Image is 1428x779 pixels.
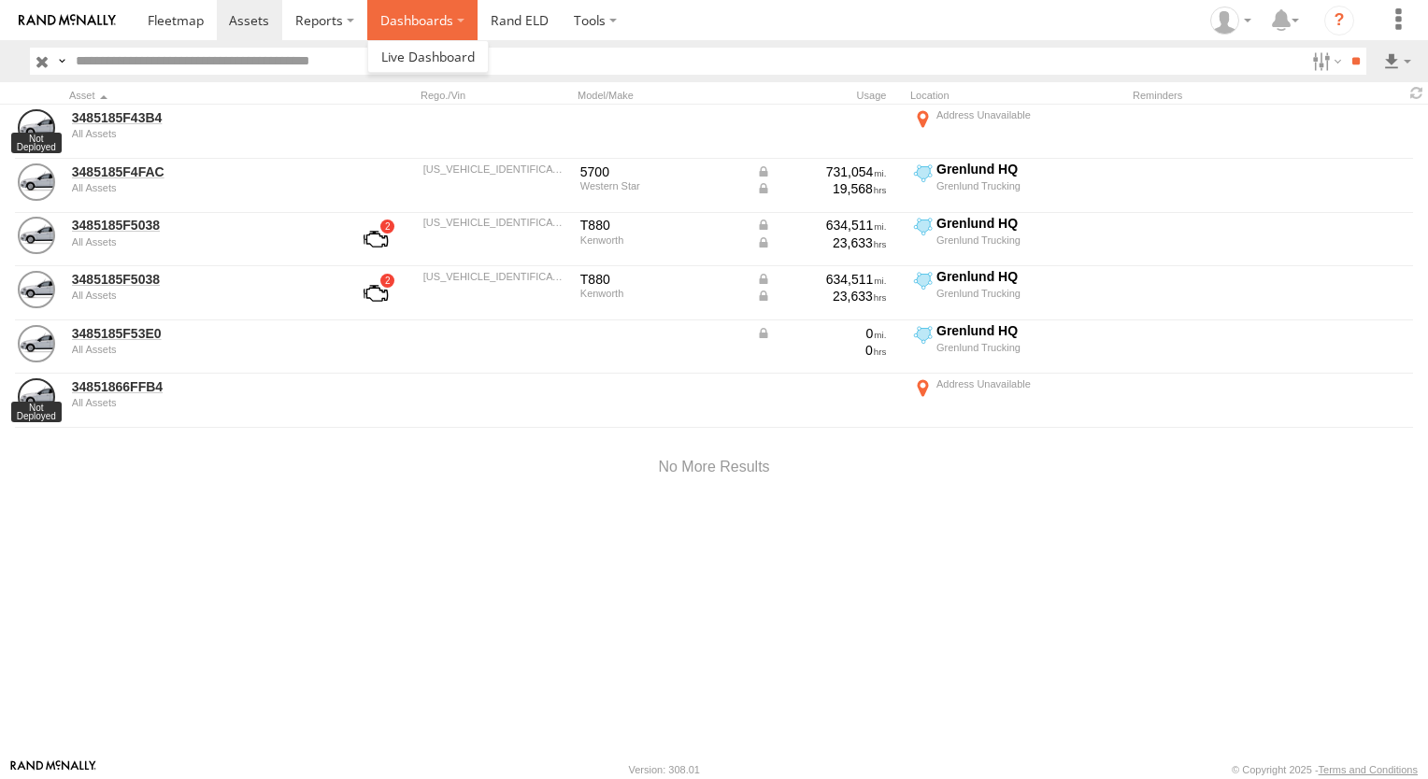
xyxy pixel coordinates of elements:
div: undefined [72,290,328,301]
div: Grenlund HQ [936,161,1122,177]
a: 34851866FFB4 [72,378,328,395]
div: undefined [72,397,328,408]
div: Grenlund Trucking [936,287,1122,300]
a: View Asset Details [18,109,55,147]
span: Refresh [1406,84,1428,102]
div: T880 [580,217,743,234]
div: Reminders [1133,89,1277,102]
label: Click to View Current Location [910,161,1125,211]
a: View Asset Details [18,271,55,308]
div: 0 [756,342,887,359]
div: © Copyright 2025 - [1232,764,1418,775]
div: T880 [580,271,743,288]
div: 5KJJBHD5XGLHK3274 [423,163,567,175]
a: View Asset Details [18,217,55,254]
div: Grenlund Trucking [936,234,1122,247]
a: View Asset Details [18,163,55,201]
div: undefined [72,236,328,248]
div: Cole Grenlund [1204,7,1258,35]
div: Data from Vehicle CANbus [756,288,887,305]
div: Grenlund Trucking [936,179,1122,192]
div: Western Star [580,180,743,191]
div: Data from Vehicle CANbus [756,180,887,197]
div: Kenworth [580,288,743,299]
div: Data from Vehicle CANbus [756,163,887,180]
a: Terms and Conditions [1319,764,1418,775]
div: Kenworth [580,234,743,246]
div: Grenlund HQ [936,322,1122,339]
a: 3485185F5038 [72,217,328,234]
a: View Asset Details [18,378,55,416]
a: 3485185F43B4 [72,109,328,126]
div: Grenlund HQ [936,268,1122,285]
a: 3485185F5038 [72,271,328,288]
div: Click to Sort [69,89,331,102]
label: Click to View Current Location [910,215,1125,265]
div: Data from Vehicle CANbus [756,325,887,342]
label: Search Filter Options [1305,48,1345,75]
i: ? [1324,6,1354,35]
div: undefined [72,128,328,139]
div: Grenlund HQ [936,215,1122,232]
label: Search Query [54,48,69,75]
div: undefined [72,344,328,355]
a: View Asset with Fault/s [341,217,410,262]
div: 1XKZDP9X4JJ214655 [423,217,567,228]
div: Data from Vehicle CANbus [756,217,887,234]
a: 3485185F53E0 [72,325,328,342]
div: Usage [753,89,903,102]
div: Version: 308.01 [629,764,700,775]
div: undefined [72,182,328,193]
a: 3485185F4FAC [72,163,328,180]
div: Grenlund Trucking [936,341,1122,354]
a: Visit our Website [10,760,96,779]
img: rand-logo.svg [19,14,116,27]
div: 5700 [580,163,743,180]
a: View Asset with Fault/s [341,271,410,316]
div: Data from Vehicle CANbus [756,234,887,251]
a: View Asset Details [18,325,55,362]
div: Data from Vehicle CANbus [756,271,887,288]
label: Click to View Current Location [910,322,1125,373]
label: Click to View Current Location [910,375,1125,426]
div: Model/Make [578,89,746,102]
label: Click to View Current Location [910,268,1125,319]
label: Export results as... [1381,48,1413,75]
div: Rego./Vin [421,89,570,102]
div: Location [910,89,1125,102]
div: 1XKZDP9X4JJ214655 [423,271,567,282]
label: Click to View Current Location [910,106,1125,157]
